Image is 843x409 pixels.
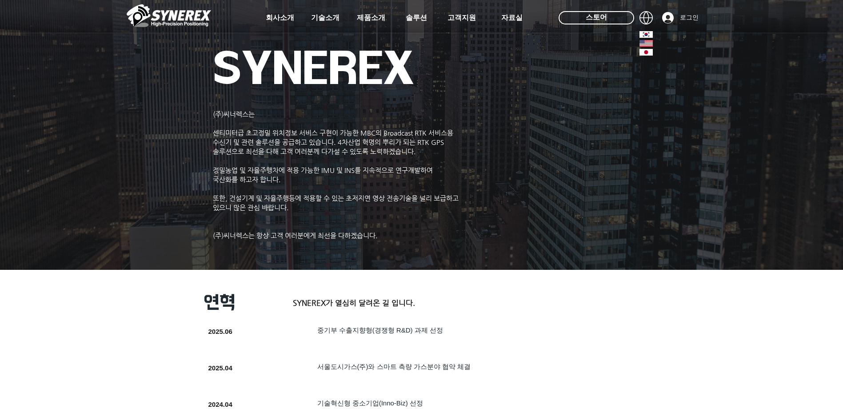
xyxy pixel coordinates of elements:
[394,9,439,27] a: 솔루션
[741,371,843,409] iframe: Wix Chat
[258,9,302,27] a: 회사소개
[208,401,232,408] span: 2024.04
[559,11,634,24] div: 스토어
[213,148,416,155] span: 솔루션으로 최선을 다해 고객 여러분께 다가설 수 있도록 노력하겠습니다.
[501,13,523,23] span: 자료실
[204,293,235,312] span: 연혁
[349,9,393,27] a: 제품소개
[439,9,484,27] a: 고객지원
[656,9,705,26] button: 로그인
[317,399,423,407] span: ​기술혁신형 중소기업(Inno-Biz) 선정
[208,328,232,335] span: 2025.06
[213,129,453,136] span: 센티미터급 초고정밀 위치정보 서비스 구현이 가능한 MBC의 Broadcast RTK 서비스용
[213,194,459,211] span: ​또한, 건설기계 및 자율주행등에 적용할 수 있는 초저지연 영상 전송기술을 널리 보급하고 있으니 많은 관심 바랍니다.
[303,9,348,27] a: 기술소개
[266,13,294,23] span: 회사소개
[490,9,534,27] a: 자료실
[213,232,378,239] span: (주)씨너렉스는 항상 고객 여러분에게 최선을 다하겠습니다.
[208,364,232,372] span: 2025.04
[311,13,340,23] span: 기술소개
[317,326,443,334] span: ​중기부 수출지향형(경쟁형 R&D) 과제 선정
[213,166,433,174] span: 정밀농업 및 자율주행차에 적용 가능한 IMU 및 INS를 지속적으로 연구개발하여
[293,298,415,307] span: SYNEREX가 열심히 달려온 길 입니다.
[406,13,427,23] span: 솔루션
[317,363,471,370] span: 서울도시가스(주)와 스마트 측량 가스분야 협약 체결
[586,12,607,22] span: 스토어
[213,176,281,183] span: 국산화를 하고자 합니다.
[447,13,476,23] span: 고객지원
[357,13,385,23] span: 제품소개
[213,138,444,146] span: 수신기 및 관련 솔루션을 공급하고 있습니다. 4차산업 혁명의 뿌리가 되는 RTK GPS
[677,13,702,22] span: 로그인
[127,2,211,29] img: 씨너렉스_White_simbol_대지 1.png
